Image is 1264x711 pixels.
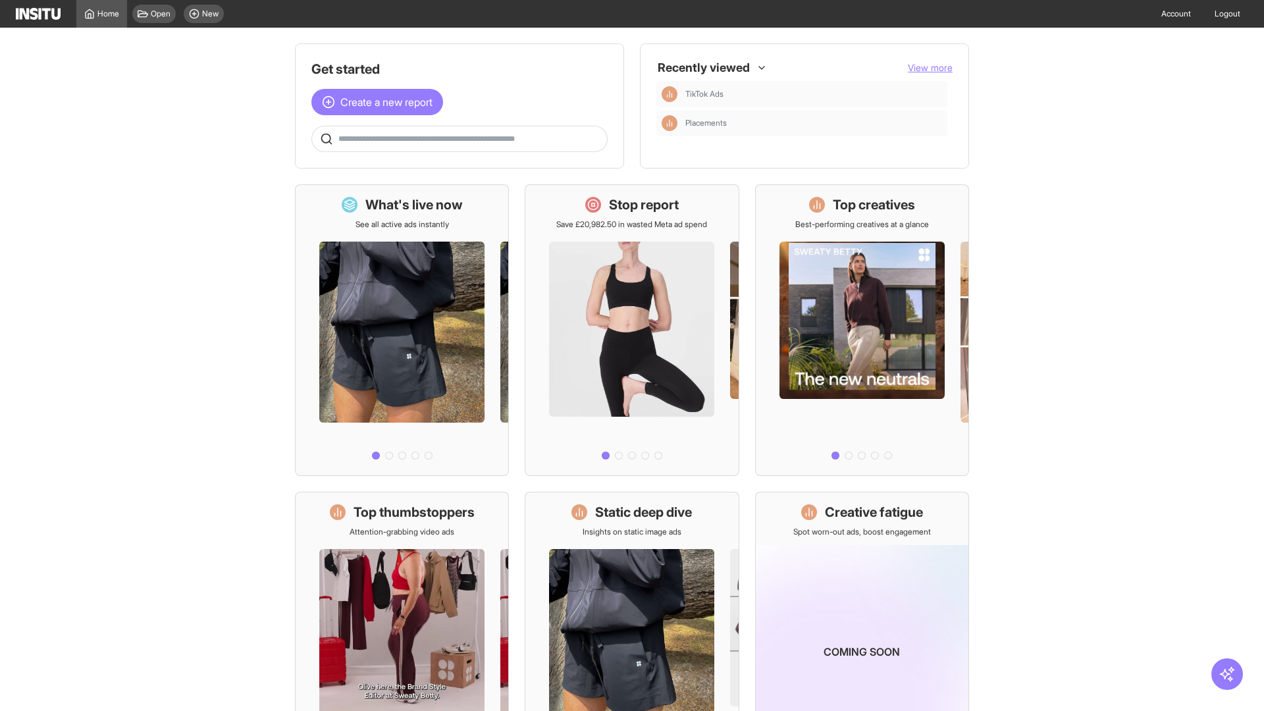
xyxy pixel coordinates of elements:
[685,89,724,99] span: TikTok Ads
[340,94,433,110] span: Create a new report
[365,196,463,214] h1: What's live now
[908,62,953,73] span: View more
[350,527,454,537] p: Attention-grabbing video ads
[908,61,953,74] button: View more
[556,219,707,230] p: Save £20,982.50 in wasted Meta ad spend
[685,118,727,128] span: Placements
[833,196,915,214] h1: Top creatives
[16,8,61,20] img: Logo
[525,184,739,476] a: Stop reportSave £20,982.50 in wasted Meta ad spend
[295,184,509,476] a: What's live nowSee all active ads instantly
[311,60,608,78] h1: Get started
[662,86,677,102] div: Insights
[202,9,219,19] span: New
[609,196,679,214] h1: Stop report
[595,503,692,521] h1: Static deep dive
[685,89,942,99] span: TikTok Ads
[151,9,171,19] span: Open
[755,184,969,476] a: Top creativesBest-performing creatives at a glance
[311,89,443,115] button: Create a new report
[354,503,475,521] h1: Top thumbstoppers
[795,219,929,230] p: Best-performing creatives at a glance
[662,115,677,131] div: Insights
[583,527,681,537] p: Insights on static image ads
[97,9,119,19] span: Home
[355,219,449,230] p: See all active ads instantly
[685,118,942,128] span: Placements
